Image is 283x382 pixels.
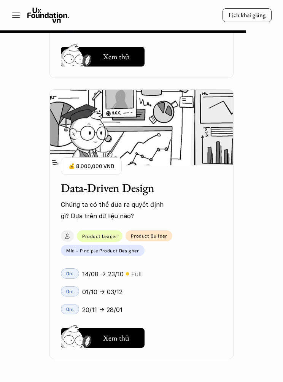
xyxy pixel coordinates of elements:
[61,44,145,67] a: Xem thử
[82,268,124,280] p: 14/08 -> 23/10
[82,233,117,239] p: Product Leader
[66,306,74,312] p: Onl
[66,248,139,253] p: Mid - Pinciple Product Designer
[61,325,145,348] a: Xem thử
[61,199,171,222] p: Chúng ta có thể đưa ra quyết định gì? Dựa trên dữ liệu nào?
[126,271,129,277] p: 🟡
[131,268,141,280] p: Full
[82,304,122,315] p: 20/11 -> 28/01
[61,47,145,67] button: Xem thử
[131,233,167,238] p: Product Builder
[66,271,74,276] p: Onl
[49,89,234,359] li: 5 of 5
[229,11,266,19] p: Lịch khai giảng
[61,328,145,348] button: Xem thử
[68,161,114,171] p: 💰 8,000,000 VND
[82,286,122,298] p: 01/10 -> 03/12
[61,181,179,194] h3: Data-Driven Design
[66,288,74,294] p: Onl
[103,333,129,343] h5: Xem thử
[103,51,129,62] h5: Xem thử
[223,8,272,22] a: Lịch khai giảng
